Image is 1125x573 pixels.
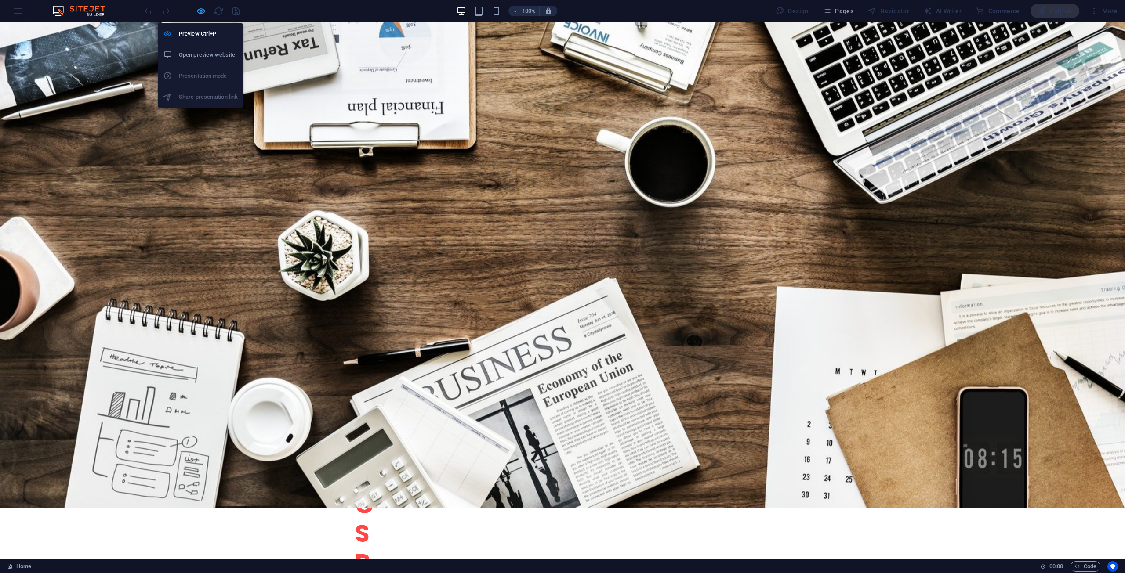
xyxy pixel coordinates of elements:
span: Code [1074,561,1096,572]
span: 00 00 [1049,561,1063,572]
span: S [355,495,370,528]
span: R [355,524,370,557]
button: Code [1071,561,1100,572]
button: Usercentrics [1107,561,1118,572]
div: Design (Ctrl+Alt+Y) [772,4,812,18]
button: 100% [508,6,540,16]
span: EVIEW & STATISTICS [370,524,611,557]
span: : [1056,563,1057,569]
i: On resize automatically adjust zoom level to fit chosen device. [544,7,552,15]
h6: Preview Ctrl+P [179,29,238,39]
span: OCIAL MEDIA MARKETING [370,495,671,528]
h6: 100% [522,6,536,16]
h6: Session time [1040,561,1063,572]
h6: Open preview website [179,50,238,60]
img: Editor Logo [51,6,116,16]
span: Pages [823,7,853,15]
a: Click to cancel selection. Double-click to open Pages [7,561,31,572]
button: Pages [819,4,857,18]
